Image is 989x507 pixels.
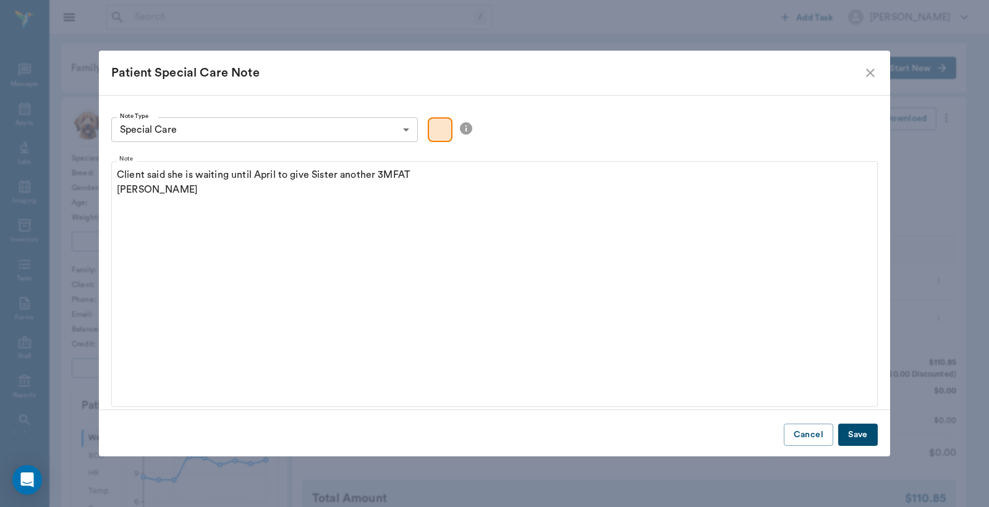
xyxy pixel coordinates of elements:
[784,424,833,446] button: Cancel
[111,63,863,83] div: Patient Special Care Note
[838,424,878,446] button: Save
[117,182,872,197] p: [PERSON_NAME]
[12,465,42,495] div: Open Intercom Messenger
[117,167,872,182] p: Client said she is waiting until April to give Sister another 3MFAT
[111,117,418,142] div: Special Care
[119,155,133,164] label: Note
[428,117,452,142] div: Color preview
[863,65,878,80] button: close
[120,112,149,120] label: Note Type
